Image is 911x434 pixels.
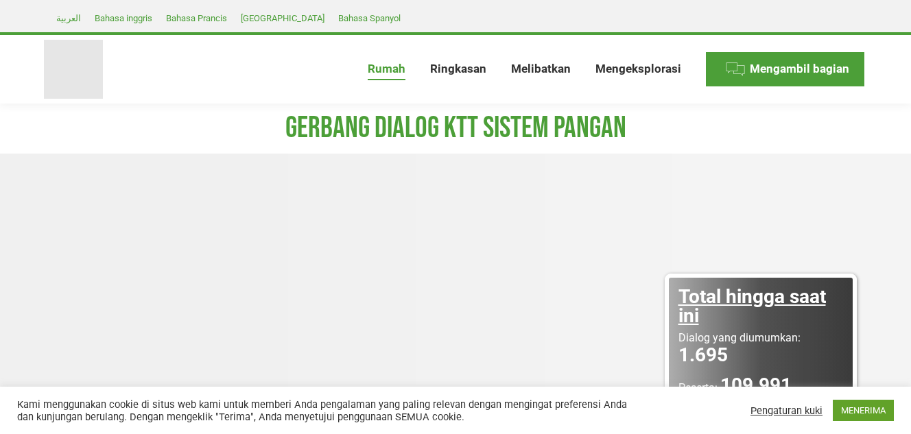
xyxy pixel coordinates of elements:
[430,62,486,75] font: Ringkasan
[678,376,843,396] a: Peserta: 109.991
[166,13,227,23] font: Bahasa Prancis
[678,331,801,344] font: Dialog yang diumumkan:
[338,13,401,23] font: Bahasa Spanyol
[595,62,681,75] font: Mengeksplorasi
[88,9,159,26] a: Bahasa inggris
[17,398,627,423] font: Kami menggunakan cookie di situs web kami untuk memberi Anda pengalaman yang paling relevan denga...
[511,62,571,75] font: Melibatkan
[678,381,718,394] font: Peserta:
[285,110,626,146] font: GERBANG DIALOG KTT SISTEM PANGAN
[678,343,728,366] font: 1.695
[49,9,88,26] a: العربية
[56,13,81,23] font: العربية
[368,62,405,75] font: Rumah
[44,40,103,99] img: Dialog KTT Sistem Pangan
[95,13,152,23] font: Bahasa inggris
[725,59,746,80] img: Ikon menu
[841,405,886,415] font: MENERIMA
[750,405,823,417] a: Pengaturan kuki
[331,9,407,26] a: Bahasa Spanyol
[241,13,324,23] font: [GEOGRAPHIC_DATA]
[159,9,234,26] a: Bahasa Prancis
[234,9,331,26] a: [GEOGRAPHIC_DATA]
[678,285,826,327] font: Total hingga saat ini
[678,330,843,366] a: Dialog yang diumumkan: 1.695
[833,400,894,421] a: MENERIMA
[720,374,792,396] font: 109.991
[750,62,849,75] font: Mengambil bagian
